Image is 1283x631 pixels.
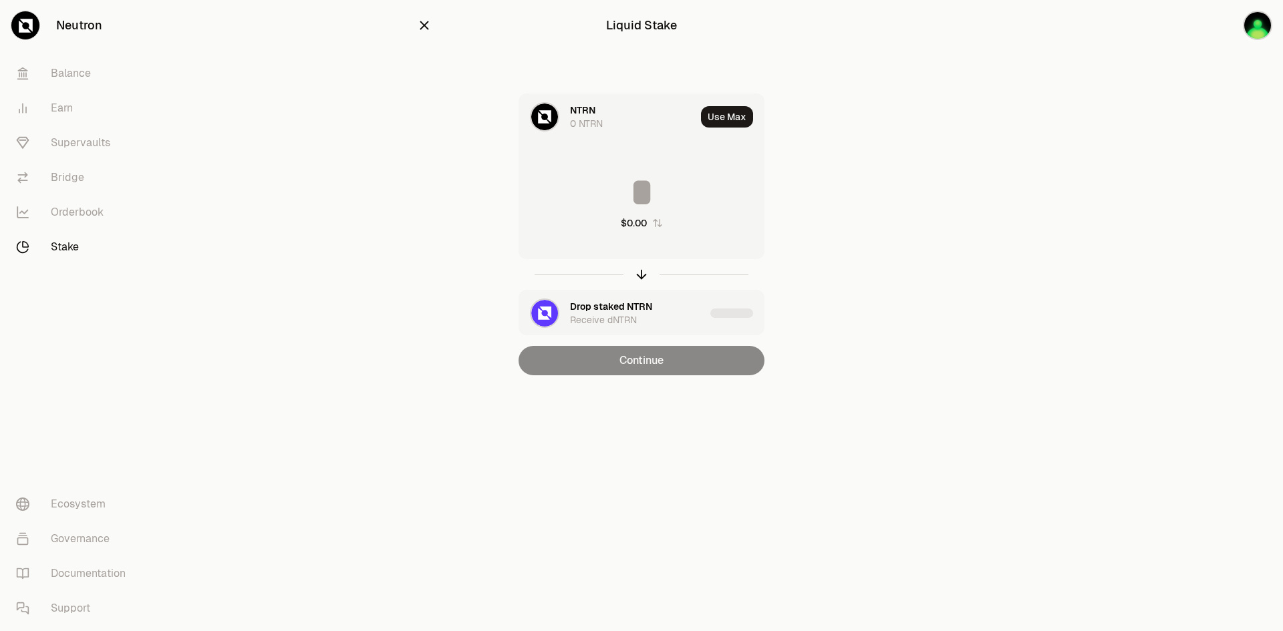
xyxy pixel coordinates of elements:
[5,160,144,195] a: Bridge
[606,16,677,35] div: Liquid Stake
[5,195,144,230] a: Orderbook
[570,300,652,313] div: Drop staked NTRN
[5,91,144,126] a: Earn
[5,591,144,626] a: Support
[5,230,144,264] a: Stake
[570,117,603,130] div: 0 NTRN
[5,521,144,556] a: Governance
[701,106,753,128] button: Use Max
[5,126,144,160] a: Supervaults
[5,556,144,591] a: Documentation
[5,56,144,91] a: Balance
[570,313,637,327] div: Receive dNTRN
[531,103,558,130] img: NTRN Logo
[531,300,558,327] img: dNTRN Logo
[570,103,595,117] div: NTRN
[1243,11,1272,40] img: 5577
[5,487,144,521] a: Ecosystem
[519,290,764,336] button: dNTRN LogoDrop staked NTRNReceive dNTRN
[621,216,647,230] div: $0.00
[621,216,663,230] button: $0.00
